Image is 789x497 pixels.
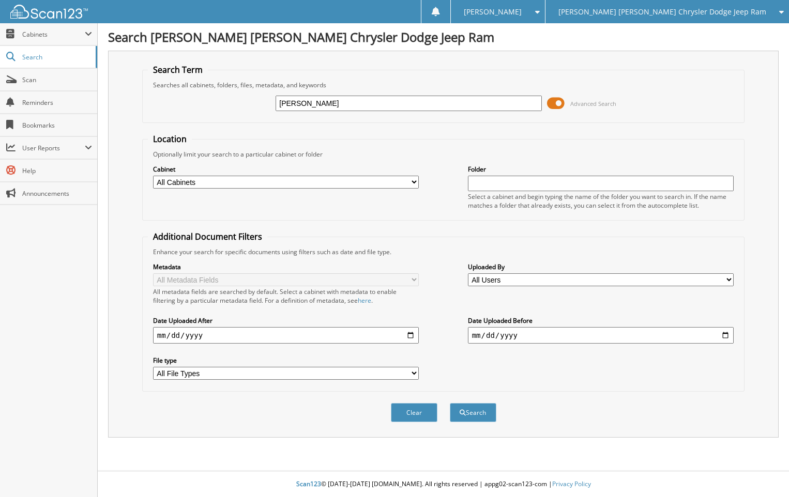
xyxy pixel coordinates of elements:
[468,316,734,325] label: Date Uploaded Before
[22,189,92,198] span: Announcements
[148,247,739,256] div: Enhance your search for specific documents using filters such as date and file type.
[153,262,419,271] label: Metadata
[22,121,92,130] span: Bookmarks
[391,403,437,422] button: Clear
[552,479,591,488] a: Privacy Policy
[22,53,90,61] span: Search
[10,5,88,19] img: scan123-logo-white.svg
[148,133,192,145] legend: Location
[148,81,739,89] div: Searches all cabinets, folders, files, metadata, and keywords
[22,166,92,175] span: Help
[468,165,734,174] label: Folder
[464,9,522,15] span: [PERSON_NAME]
[358,296,371,305] a: here
[22,75,92,84] span: Scan
[468,192,734,210] div: Select a cabinet and begin typing the name of the folder you want to search in. If the name match...
[22,144,85,152] span: User Reports
[153,356,419,365] label: File type
[468,262,734,271] label: Uploaded By
[108,28,779,45] h1: Search [PERSON_NAME] [PERSON_NAME] Chrysler Dodge Jeep Ram
[296,479,321,488] span: Scan123
[153,165,419,174] label: Cabinet
[468,327,734,344] input: end
[153,316,419,325] label: Date Uploaded After
[737,447,789,497] iframe: Chat Widget
[558,9,766,15] span: [PERSON_NAME] [PERSON_NAME] Chrysler Dodge Jeep Ram
[148,64,208,75] legend: Search Term
[570,100,616,107] span: Advanced Search
[153,287,419,305] div: All metadata fields are searched by default. Select a cabinet with metadata to enable filtering b...
[148,231,267,242] legend: Additional Document Filters
[153,327,419,344] input: start
[450,403,496,422] button: Search
[98,472,789,497] div: © [DATE]-[DATE] [DOMAIN_NAME]. All rights reserved | appg02-scan123-com |
[148,150,739,159] div: Optionally limit your search to a particular cabinet or folder
[22,98,92,107] span: Reminders
[22,30,85,39] span: Cabinets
